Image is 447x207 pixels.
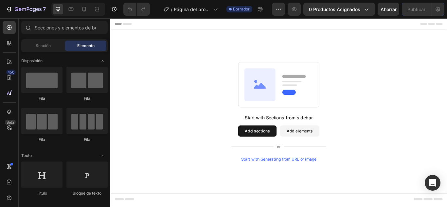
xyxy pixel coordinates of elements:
span: Abrir con palanca [97,150,108,161]
button: Publicar [402,3,431,16]
font: Fila [39,137,45,142]
div: Deshacer/Rehacer [123,3,150,16]
font: Disposición [21,58,43,63]
button: Add elements [198,125,244,138]
font: Fila [39,96,45,101]
font: / [171,7,172,12]
button: Add sections [149,125,194,138]
font: Beta [7,120,14,125]
div: Start with Generating from URL or image [152,162,241,167]
font: Fila [84,96,90,101]
font: Ahorrar [381,7,397,12]
font: Sección [36,43,51,48]
input: Secciones y elementos de búsqueda [21,21,108,34]
font: 450 [8,70,14,75]
font: Texto [21,153,32,158]
div: Start with Sections from sidebar [157,112,236,120]
font: Publicar [407,7,425,12]
button: 0 productos asignados [303,3,375,16]
font: Página del producto - [DATE][PERSON_NAME] 01:03:56 [174,7,210,33]
font: Borrador [233,7,250,11]
div: Abrir Intercom Messenger [425,175,440,191]
iframe: Área de diseño [110,18,447,207]
font: Elemento [77,43,95,48]
font: 7 [43,6,46,12]
font: Fila [84,137,90,142]
font: Título [37,191,47,196]
button: Ahorrar [378,3,399,16]
font: 0 productos asignados [309,7,360,12]
span: Abrir con palanca [97,56,108,66]
button: 7 [3,3,49,16]
font: Bloque de texto [73,191,101,196]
